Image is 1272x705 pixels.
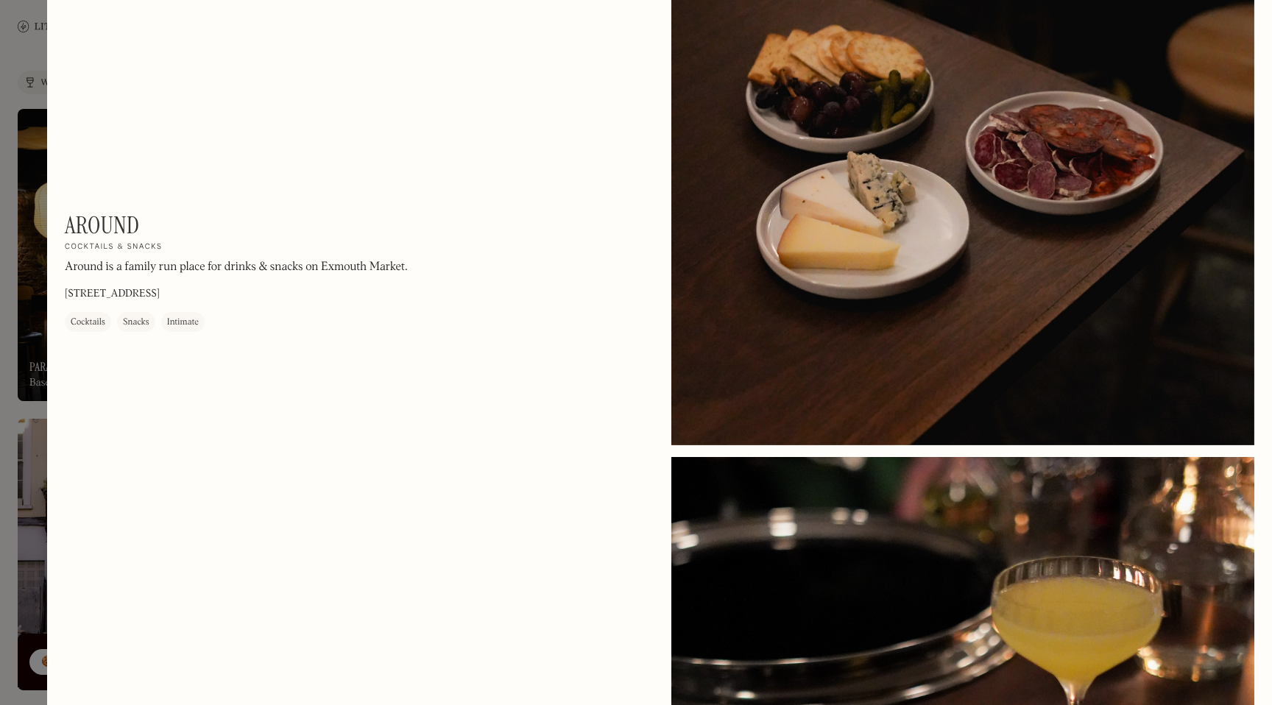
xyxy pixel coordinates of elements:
div: Cocktails [71,316,105,330]
div: Snacks [123,316,149,330]
div: Intimate [167,316,199,330]
h2: Cocktails & snacks [65,243,162,253]
h1: Around [65,211,139,239]
p: Around is a family run place for drinks & snacks on Exmouth Market. ⁠ [65,259,410,277]
p: [STREET_ADDRESS] [65,287,160,302]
